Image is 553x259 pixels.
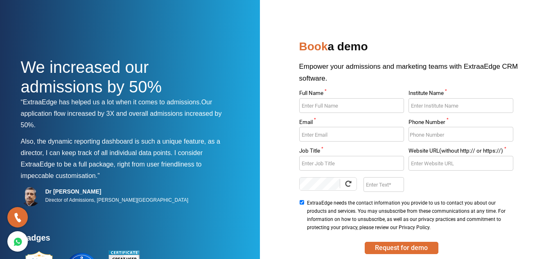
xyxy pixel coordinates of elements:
[21,149,203,179] span: I consider ExtraaEdge to be a full package, right from user friendliness to impeccable customisat...
[21,58,162,96] span: We increased our admissions by 50%
[299,156,404,171] input: Enter Job Title
[299,40,328,53] span: Book
[409,119,513,127] label: Phone Number
[299,127,404,142] input: Enter Email
[299,90,404,98] label: Full Name
[409,90,513,98] label: Institute Name
[299,98,404,113] input: Enter Full Name
[299,119,404,127] label: Email
[409,148,513,156] label: Website URL(without http:// or https://)
[45,195,189,205] p: Director of Admissions, [PERSON_NAME][GEOGRAPHIC_DATA]
[299,200,305,205] input: ExtraaEdge needs the contact information you provide to us to contact you about our products and ...
[21,99,201,106] span: “ExtraaEdge has helped us a lot when it comes to admissions.
[299,37,533,61] h2: a demo
[409,98,513,113] input: Enter Institute Name
[409,156,513,171] input: Enter Website URL
[409,127,513,142] input: Enter Phone Number
[21,99,222,128] span: Our application flow increased by 3X and overall admissions increased by 50%.
[21,233,230,248] h4: Badges
[365,242,438,254] button: SUBMIT
[21,138,220,156] span: Also, the dynamic reporting dashboard is such a unique feature, as a director, I can keep track o...
[363,177,404,192] input: Enter Text
[307,199,511,232] span: ExtraaEdge needs the contact information you provide to us to contact you about our products and ...
[299,148,404,156] label: Job Title
[299,61,533,90] p: Empower your admissions and marketing teams with ExtraaEdge CRM software.
[45,188,189,195] h5: Dr [PERSON_NAME]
